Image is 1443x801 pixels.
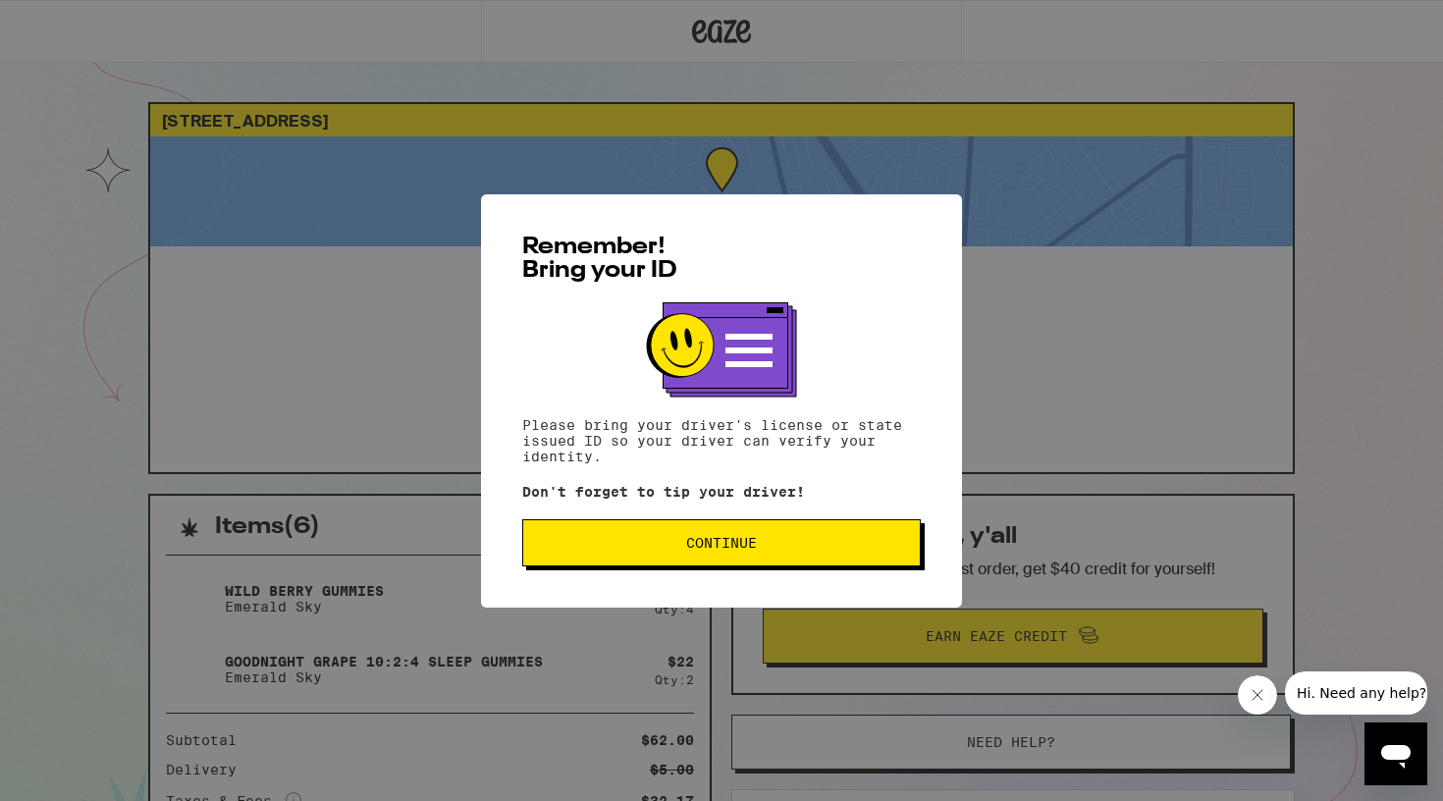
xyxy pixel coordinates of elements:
[522,417,921,464] p: Please bring your driver's license or state issued ID so your driver can verify your identity.
[686,536,757,550] span: Continue
[1238,675,1277,715] iframe: Close message
[522,236,677,283] span: Remember! Bring your ID
[522,484,921,500] p: Don't forget to tip your driver!
[1285,671,1427,715] iframe: Message from company
[522,519,921,566] button: Continue
[1364,722,1427,785] iframe: Button to launch messaging window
